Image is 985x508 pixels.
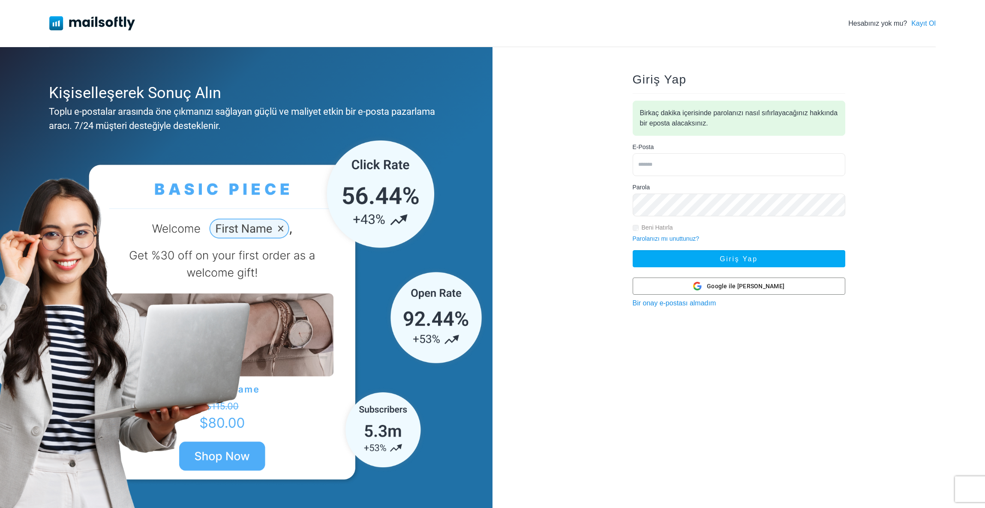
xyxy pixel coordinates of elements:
div: Hesabınız yok mu? [848,18,936,29]
div: Birkaç dakika içerisinde parolanızı nasıl sıfırlayacağınız hakkında bir eposta alacaksınız. [633,101,845,136]
a: Parolanızı mı unuttunuz? [633,235,700,242]
a: Bir onay e-postası almadım [633,299,716,307]
span: Giriş Yap [633,73,687,86]
div: Toplu e-postalar arasında öne çıkmanızı sağlayan güçlü ve maliyet etkin bir e-posta pazarlama ara... [49,105,439,133]
button: Google ile [PERSON_NAME] [633,278,845,295]
label: Parola [633,183,650,192]
span: Google ile [PERSON_NAME] [707,282,784,291]
a: Kayıt Ol [911,18,936,29]
label: E-Posta [633,143,654,152]
div: Kişiselleşerek Sonuç Alın [49,81,439,105]
label: Beni Hatırla [642,223,673,232]
img: Mailsoftly [49,16,135,30]
button: Giriş Yap [633,250,845,267]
